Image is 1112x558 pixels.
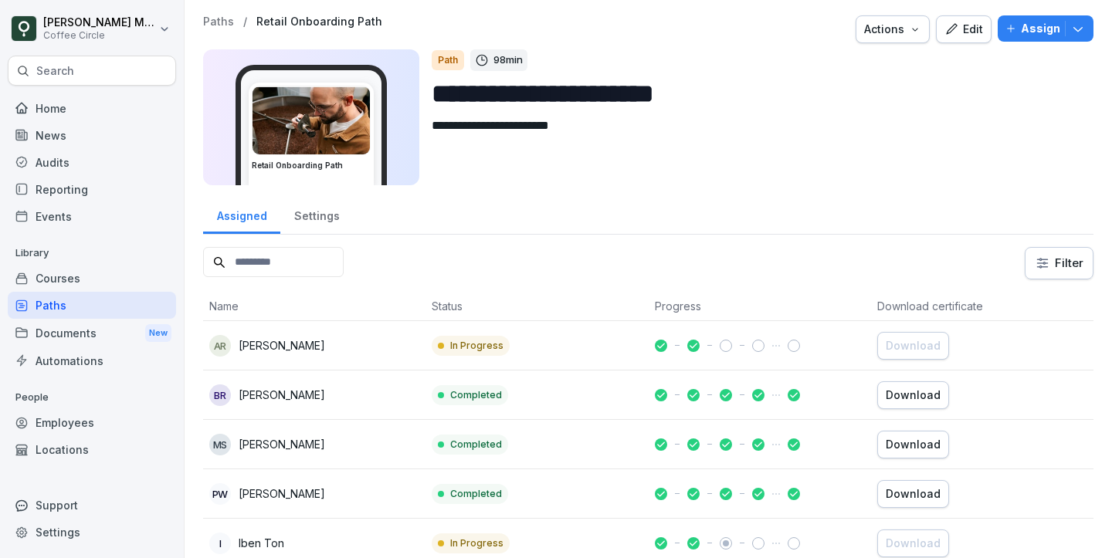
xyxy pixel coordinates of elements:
[239,535,284,551] p: Iben Ton
[649,292,871,321] th: Progress
[877,381,949,409] button: Download
[280,194,353,234] a: Settings
[8,176,176,203] a: Reporting
[425,292,648,321] th: Status
[203,292,425,321] th: Name
[450,536,503,550] p: In Progress
[256,15,382,29] a: Retail Onboarding Path
[432,50,464,70] div: Path
[1021,20,1060,37] p: Assign
[8,122,176,149] a: News
[8,292,176,319] a: Paths
[8,492,176,519] div: Support
[8,319,176,347] div: Documents
[450,388,502,402] p: Completed
[8,149,176,176] a: Audits
[43,30,156,41] p: Coffee Circle
[209,434,231,455] div: MS
[43,16,156,29] p: [PERSON_NAME] Moschioni
[450,487,502,501] p: Completed
[239,436,325,452] p: [PERSON_NAME]
[145,324,171,342] div: New
[871,292,1093,321] th: Download certificate
[8,265,176,292] a: Courses
[877,332,949,360] button: Download
[253,86,370,154] img: ju69e8q26uxywwrqghxyqon3.png
[203,194,280,234] a: Assigned
[886,436,941,453] div: Download
[239,387,325,403] p: [PERSON_NAME]
[886,485,941,502] div: Download
[209,335,231,357] div: AR
[239,485,325,502] p: [PERSON_NAME]
[8,319,176,347] a: DocumentsNew
[864,21,921,38] div: Actions
[8,385,176,410] p: People
[8,409,176,436] a: Employees
[944,21,983,38] div: Edit
[886,535,941,552] div: Download
[8,519,176,546] a: Settings
[209,533,231,554] div: I
[209,384,231,406] div: BR
[450,339,503,353] p: In Progress
[886,337,941,354] div: Download
[1026,248,1093,279] button: Filter
[8,241,176,265] p: Library
[450,438,502,451] p: Completed
[252,160,371,171] h3: Retail Onboarding Path
[203,15,234,29] a: Paths
[36,63,74,79] p: Search
[856,15,930,43] button: Actions
[877,529,949,557] button: Download
[8,95,176,122] a: Home
[493,52,523,68] p: 98 min
[1035,255,1083,271] div: Filter
[936,15,992,43] button: Edit
[8,347,176,374] a: Automations
[8,203,176,230] a: Events
[877,480,949,508] button: Download
[209,483,231,505] div: PW
[886,387,941,404] div: Download
[239,337,325,353] p: [PERSON_NAME]
[998,15,1093,42] button: Assign
[243,15,247,29] p: /
[8,436,176,463] a: Locations
[877,431,949,458] button: Download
